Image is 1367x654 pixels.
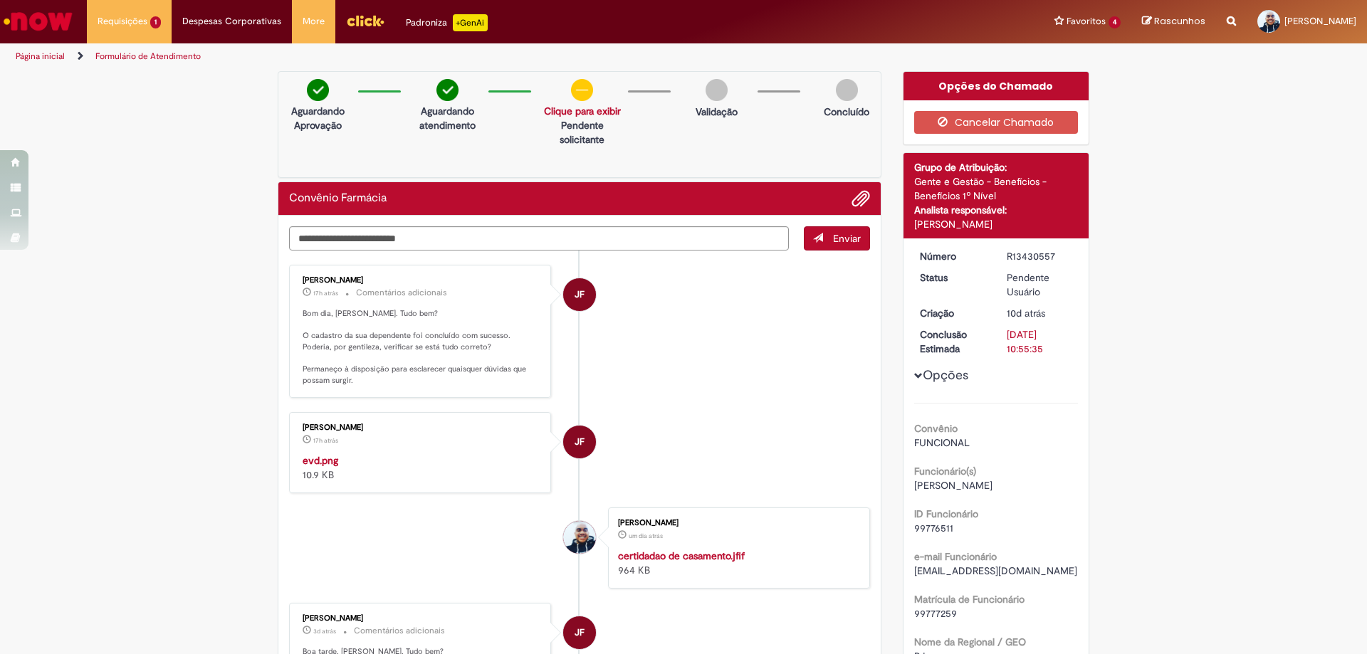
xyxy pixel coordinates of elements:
b: ID Funcionário [914,507,978,520]
div: Grupo de Atribuição: [914,160,1079,174]
div: Gente e Gestão - Benefícios - Benefícios 1º Nível [914,174,1079,203]
b: Matrícula de Funcionário [914,593,1025,606]
div: 10.9 KB [303,453,540,482]
span: Favoritos [1067,14,1106,28]
h2: Convênio Farmácia Histórico de tíquete [289,192,387,205]
span: Enviar [833,232,861,245]
b: e-mail Funcionário [914,550,997,563]
dt: Conclusão Estimada [909,327,997,356]
dt: Criação [909,306,997,320]
dt: Número [909,249,997,263]
span: JF [575,616,585,650]
span: 3d atrás [313,627,336,635]
button: Cancelar Chamado [914,111,1079,134]
div: [DATE] 10:55:35 [1007,327,1073,356]
span: Requisições [98,14,147,28]
div: [PERSON_NAME] [303,614,540,623]
img: img-circle-grey.png [836,79,858,101]
a: Clique para exibir [544,105,621,117]
img: img-circle-grey.png [706,79,728,101]
div: R13430557 [1007,249,1073,263]
p: +GenAi [453,14,488,31]
div: Jeter Filho [563,278,596,311]
button: Adicionar anexos [852,189,870,208]
time: 20/08/2025 01:23:47 [1007,307,1045,320]
textarea: Digite sua mensagem aqui... [289,226,789,250]
img: click_logo_yellow_360x200.png [346,10,384,31]
img: check-circle-green.png [307,79,329,101]
div: 20/08/2025 01:23:47 [1007,306,1073,320]
time: 26/08/2025 13:04:25 [313,627,336,635]
span: 99776511 [914,522,953,534]
small: Comentários adicionais [356,287,447,299]
span: 99777259 [914,607,957,620]
p: Concluído [824,105,869,119]
span: JF [575,278,585,312]
span: [EMAIL_ADDRESS][DOMAIN_NAME] [914,564,1077,577]
b: Nome da Regional / GEO [914,635,1026,648]
time: 28/08/2025 08:58:53 [313,436,338,445]
p: Aguardando Aprovação [284,104,351,132]
p: Validação [696,105,738,119]
img: circle-minus.png [571,79,593,101]
span: Despesas Corporativas [182,14,281,28]
b: Funcionário(s) [914,465,976,478]
div: Jeter Filho [563,426,596,458]
span: Rascunhos [1154,14,1205,28]
a: Formulário de Atendimento [95,51,201,62]
span: [PERSON_NAME] [1284,15,1356,27]
time: 28/08/2025 08:59:21 [313,289,338,297]
ul: Trilhas de página [11,43,901,70]
p: Bom dia, [PERSON_NAME]. Tudo bem? O cadastro da sua dependente foi concluído com sucesso. Poderia... [303,308,540,386]
span: FUNCIONAL [914,436,970,449]
span: [PERSON_NAME] [914,479,992,492]
div: Nathan Da Silva Pereira Oliveira [563,521,596,554]
div: Pendente Usuário [1007,270,1073,299]
div: [PERSON_NAME] [914,217,1079,231]
dt: Status [909,270,997,285]
span: JF [575,425,585,459]
span: 4 [1109,16,1121,28]
p: Pendente solicitante [544,118,621,147]
div: Jeter Filho [563,616,596,649]
div: [PERSON_NAME] [303,423,540,432]
button: Enviar [804,226,870,250]
div: [PERSON_NAME] [618,519,855,527]
div: [PERSON_NAME] [303,276,540,285]
time: 27/08/2025 23:13:09 [629,532,663,540]
div: Opções do Chamado [904,72,1089,100]
img: check-circle-green.png [436,79,459,101]
span: 1 [150,16,161,28]
div: 964 KB [618,549,855,577]
a: certidadao de casamento.jfif [618,549,745,562]
span: More [303,14,325,28]
div: Padroniza [406,14,488,31]
a: Página inicial [16,51,65,62]
span: 17h atrás [313,436,338,445]
span: 10d atrás [1007,307,1045,320]
div: Analista responsável: [914,203,1079,217]
img: ServiceNow [1,7,75,36]
a: Rascunhos [1142,15,1205,28]
span: um dia atrás [629,532,663,540]
b: Convênio [914,422,958,435]
small: Comentários adicionais [354,625,445,637]
a: evd.png [303,454,338,467]
span: 17h atrás [313,289,338,297]
p: Aguardando atendimento [414,104,481,132]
